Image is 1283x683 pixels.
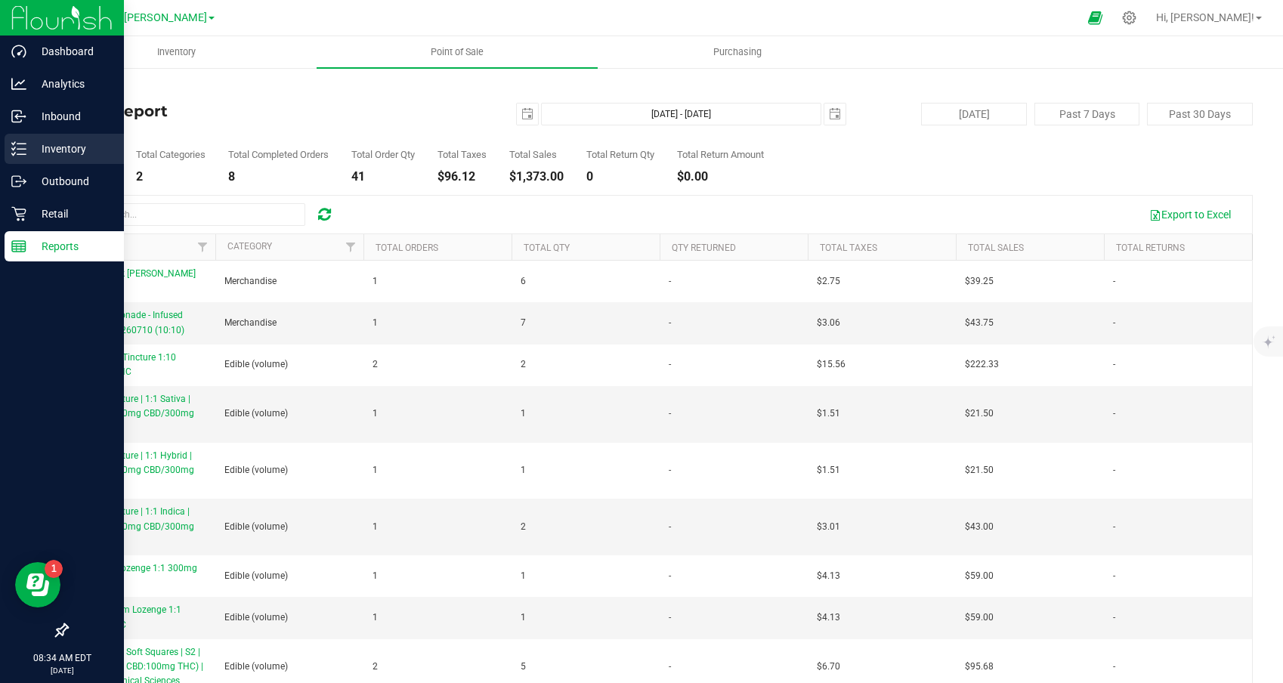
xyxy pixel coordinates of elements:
span: $4.13 [817,610,840,625]
inline-svg: Inbound [11,109,26,124]
span: - [669,357,671,372]
div: 8 [228,171,329,183]
span: Edible (volume) [224,520,288,534]
span: Edible (volume) [224,610,288,625]
span: - [669,274,671,289]
iframe: Resource center [15,562,60,607]
inline-svg: Retail [11,206,26,221]
p: Dashboard [26,42,117,60]
inline-svg: Analytics [11,76,26,91]
span: Open Ecommerce Menu [1078,3,1112,32]
div: Total Return Qty [586,150,654,159]
span: - [1113,569,1115,583]
span: $59.00 [965,610,994,625]
a: Category [227,241,272,252]
span: 10mg Black [PERSON_NAME] B260710 [76,268,196,293]
span: - [1113,316,1115,330]
span: 2 [521,357,526,372]
p: Retail [26,205,117,223]
div: Manage settings [1120,11,1139,25]
span: $222.33 [965,357,999,372]
button: Past 30 Days [1147,103,1253,125]
span: Edible (volume) [224,463,288,477]
div: Total Completed Orders [228,150,329,159]
p: [DATE] [7,665,117,676]
p: Inbound [26,107,117,125]
span: 1 [521,569,526,583]
a: Filter [190,234,215,260]
a: Total Qty [524,243,570,253]
span: Edible (volume) [224,569,288,583]
span: Point of Sale [410,45,504,59]
h4: Sales Report [66,103,462,119]
span: Strawberry Tincture 1:10 1200mg THC [76,352,176,377]
span: 1 [373,406,378,421]
a: Total Sales [968,243,1024,253]
span: Purchasing [693,45,782,59]
span: Inventory [137,45,216,59]
span: $6.70 [817,660,840,674]
div: $0.00 [677,171,764,183]
span: 1 [373,569,378,583]
span: 10mg Lemonade - Infused Beverage B260710 (10:10) [76,310,184,335]
span: - [1113,406,1115,421]
input: Search... [79,203,305,226]
span: 1 [521,463,526,477]
span: 1 [521,610,526,625]
span: - [669,569,671,583]
p: 08:34 AM EDT [7,651,117,665]
inline-svg: Outbound [11,174,26,189]
span: - [669,660,671,674]
span: 1 [373,610,378,625]
span: - [669,406,671,421]
span: select [517,104,538,125]
span: 1 [521,406,526,421]
span: $15.56 [817,357,846,372]
span: - [669,316,671,330]
a: Filter [339,234,363,260]
div: 41 [351,171,415,183]
span: $43.75 [965,316,994,330]
div: 2 [136,171,206,183]
span: $3.06 [817,316,840,330]
p: Outbound [26,172,117,190]
span: 1 [373,463,378,477]
div: Total Return Amount [677,150,764,159]
button: Past 7 Days [1034,103,1140,125]
a: Point of Sale [317,36,597,68]
span: 1 [373,316,378,330]
span: 2 [373,660,378,674]
span: $39.25 [965,274,994,289]
span: GA4 - [PERSON_NAME] [94,11,207,24]
span: 1 [373,274,378,289]
div: Total Taxes [437,150,487,159]
span: Edible (volume) [224,406,288,421]
span: 5 [521,660,526,674]
inline-svg: Reports [11,239,26,254]
inline-svg: Dashboard [11,44,26,59]
a: Total Returns [1116,243,1185,253]
span: - [1113,274,1115,289]
span: $1.51 [817,406,840,421]
span: $4.13 [817,569,840,583]
span: $43.00 [965,520,994,534]
span: - [1113,660,1115,674]
span: $3.01 [817,520,840,534]
a: Inventory [36,36,317,68]
span: Merchandise [224,274,277,289]
iframe: Resource center unread badge [45,560,63,578]
div: $96.12 [437,171,487,183]
span: 7 [521,316,526,330]
span: $1.51 [817,463,840,477]
button: [DATE] [921,103,1027,125]
span: $95.68 [965,660,994,674]
span: - [669,463,671,477]
span: Blueberry Lozenge 1:1 300mg THC [76,563,197,588]
div: $1,373.00 [509,171,564,183]
span: $2.75 [817,274,840,289]
span: Edible (volume) [224,660,288,674]
span: select [824,104,846,125]
span: Merchandise [224,316,277,330]
span: Hi, [PERSON_NAME]! [1156,11,1254,23]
